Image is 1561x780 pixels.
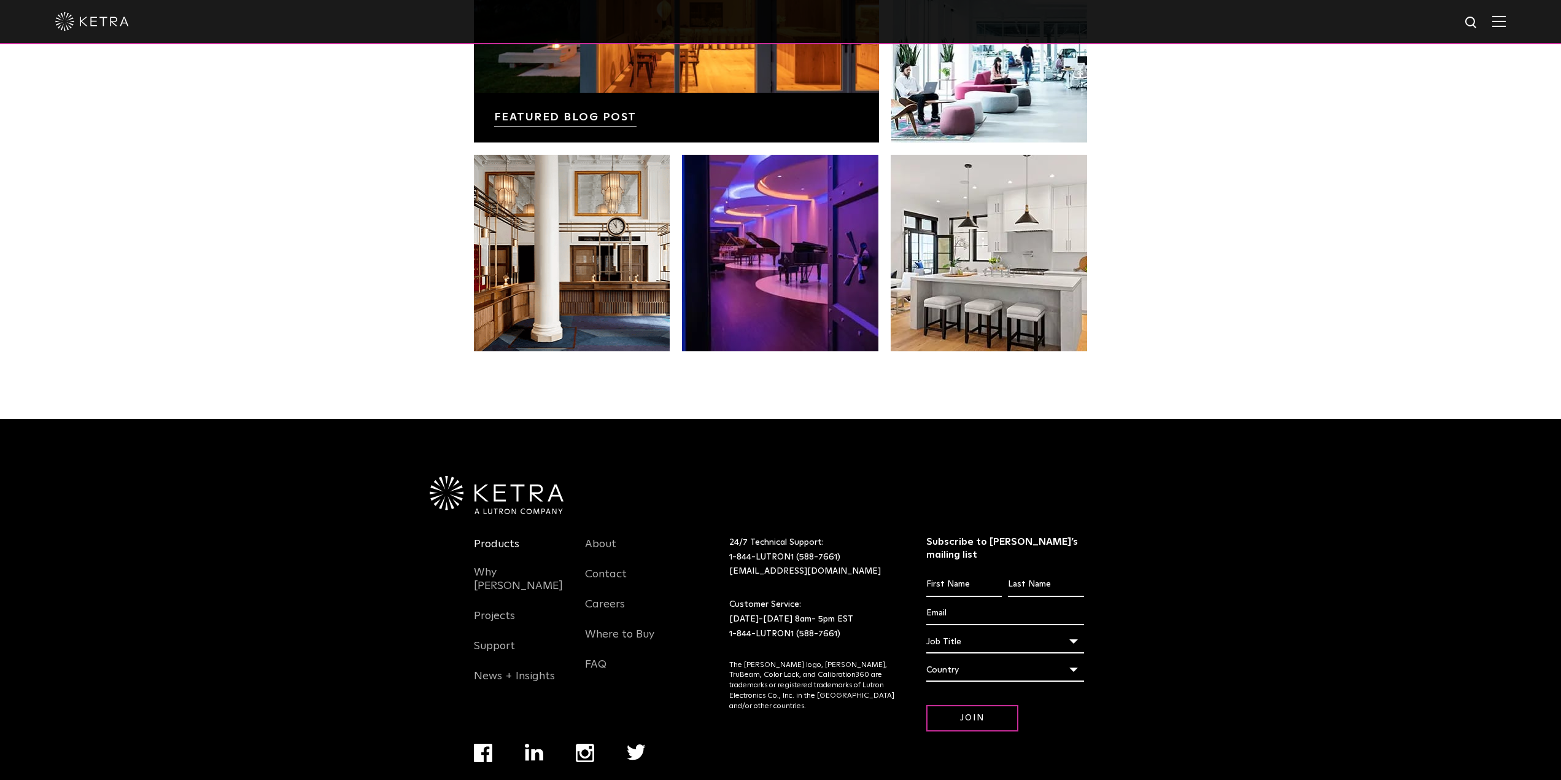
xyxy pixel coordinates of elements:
[926,536,1084,561] h3: Subscribe to [PERSON_NAME]’s mailing list
[926,705,1018,731] input: Join
[1492,15,1506,27] img: Hamburger%20Nav.svg
[55,12,129,31] img: ketra-logo-2019-white
[474,536,567,698] div: Navigation Menu
[585,567,627,596] a: Contact
[474,744,492,762] img: facebook
[729,598,896,641] p: Customer Service: [DATE]-[DATE] 8am- 5pm EST
[729,567,881,575] a: [EMAIL_ADDRESS][DOMAIN_NAME]
[729,630,840,638] a: 1-844-LUTRON1 (588-7661)
[585,598,625,626] a: Careers
[1464,15,1479,31] img: search icon
[576,744,594,762] img: instagram
[926,630,1084,653] div: Job Title
[729,536,896,579] p: 24/7 Technical Support:
[474,639,515,668] a: Support
[926,573,1002,596] input: First Name
[1008,573,1083,596] input: Last Name
[627,744,646,760] img: twitter
[525,744,544,761] img: linkedin
[585,628,654,656] a: Where to Buy
[585,537,616,566] a: About
[474,669,555,698] a: News + Insights
[926,602,1084,625] input: Email
[474,537,519,566] a: Products
[585,658,606,686] a: FAQ
[474,566,567,607] a: Why [PERSON_NAME]
[474,609,515,638] a: Projects
[729,660,896,712] p: The [PERSON_NAME] logo, [PERSON_NAME], TruBeam, Color Lock, and Calibration360 are trademarks or ...
[926,658,1084,682] div: Country
[430,476,564,514] img: Ketra-aLutronCo_White_RGB
[729,553,840,561] a: 1-844-LUTRON1 (588-7661)
[585,536,678,686] div: Navigation Menu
